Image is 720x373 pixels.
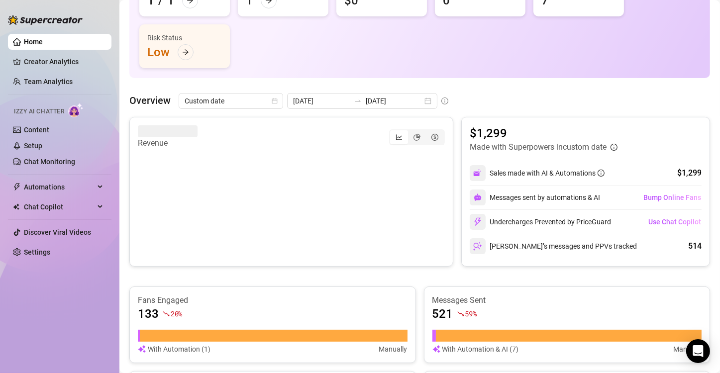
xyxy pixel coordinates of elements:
[673,344,702,355] article: Manually
[474,193,482,201] img: svg%3e
[413,134,420,141] span: pie-chart
[432,306,453,322] article: 521
[379,344,408,355] article: Manually
[13,183,21,191] span: thunderbolt
[185,93,277,108] span: Custom date
[648,218,701,226] span: Use Chat Copilot
[389,129,445,145] div: segmented control
[686,339,710,363] div: Open Intercom Messenger
[272,98,278,104] span: calendar
[24,126,49,134] a: Content
[470,141,607,153] article: Made with Superpowers in custom date
[163,310,170,317] span: fall
[442,344,519,355] article: With Automation & AI (7)
[24,158,75,166] a: Chat Monitoring
[138,344,146,355] img: svg%3e
[147,32,222,43] div: Risk Status
[470,238,637,254] div: [PERSON_NAME]’s messages and PPVs tracked
[354,97,362,105] span: to
[138,295,408,306] article: Fans Engaged
[473,242,482,251] img: svg%3e
[354,97,362,105] span: swap-right
[14,107,64,116] span: Izzy AI Chatter
[688,240,702,252] div: 514
[148,344,210,355] article: With Automation (1)
[24,38,43,46] a: Home
[431,134,438,141] span: dollar-circle
[490,168,605,179] div: Sales made with AI & Automations
[138,137,198,149] article: Revenue
[470,189,600,205] div: Messages sent by automations & AI
[24,142,42,150] a: Setup
[171,309,182,318] span: 20 %
[432,344,440,355] img: svg%3e
[432,295,702,306] article: Messages Sent
[473,169,482,178] img: svg%3e
[13,203,19,210] img: Chat Copilot
[465,309,477,318] span: 59 %
[396,134,403,141] span: line-chart
[470,214,611,230] div: Undercharges Prevented by PriceGuard
[68,103,84,117] img: AI Chatter
[643,193,701,201] span: Bump Online Fans
[441,97,448,104] span: info-circle
[129,93,171,108] article: Overview
[598,170,605,177] span: info-circle
[293,95,350,106] input: Start date
[677,167,702,179] div: $1,299
[24,54,103,70] a: Creator Analytics
[24,199,95,215] span: Chat Copilot
[24,248,50,256] a: Settings
[8,15,83,25] img: logo-BBDzfeDw.svg
[470,125,617,141] article: $1,299
[457,310,464,317] span: fall
[182,49,189,56] span: arrow-right
[473,217,482,226] img: svg%3e
[366,95,422,106] input: End date
[138,306,159,322] article: 133
[24,179,95,195] span: Automations
[648,214,702,230] button: Use Chat Copilot
[643,189,702,205] button: Bump Online Fans
[24,228,91,236] a: Discover Viral Videos
[24,78,73,86] a: Team Analytics
[611,144,617,151] span: info-circle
